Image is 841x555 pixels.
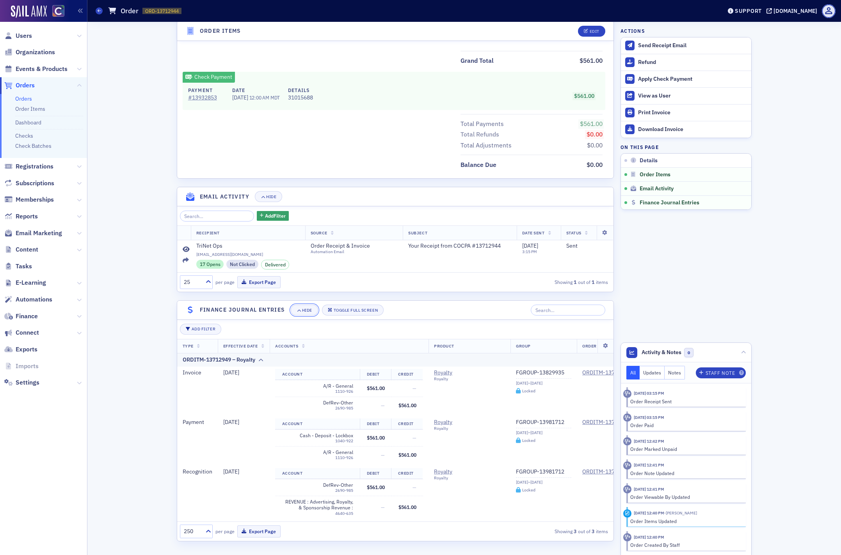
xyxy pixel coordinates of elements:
[16,345,37,354] span: Exports
[15,132,33,139] a: Checks
[398,402,416,408] span: $561.00
[630,541,741,548] div: Order Created By Staff
[642,348,681,356] span: Activity & Notes
[196,260,224,268] div: 17 Opens
[684,348,694,358] span: 0
[223,343,258,349] span: Effective Date
[566,230,581,236] span: Status
[16,378,39,387] span: Settings
[200,193,250,201] h4: Email Activity
[573,528,578,535] strong: 3
[196,230,220,236] span: Recipient
[634,390,664,396] time: 6/11/2025 03:15 PM
[638,92,747,99] div: View as User
[434,426,505,431] div: Royalty
[16,278,46,287] span: E-Learning
[16,328,39,337] span: Connect
[11,5,47,18] img: SailAMX
[587,141,603,149] span: $0.00
[580,57,603,64] span: $561.00
[282,400,353,406] span: DefRev-Other
[381,402,385,408] span: —
[249,94,269,101] span: 12:00 AM
[196,243,222,250] div: TriNet Ops
[288,87,313,94] h4: Details
[47,5,64,18] a: View Homepage
[266,195,276,199] div: Hide
[265,212,286,219] span: Add Filter
[630,445,741,452] div: Order Marked Unpaid
[461,141,512,150] div: Total Adjustments
[574,92,594,99] span: $561.00
[196,243,300,250] a: TriNet Ops
[275,369,360,380] th: Account
[587,161,603,168] span: $0.00
[623,533,631,541] div: Activity
[367,484,385,490] span: $561.00
[621,87,751,104] button: View as User
[638,42,747,49] div: Send Receipt Email
[664,510,697,516] span: Cheryl Moss
[367,385,385,391] span: $561.00
[261,260,290,269] div: Delivered
[183,418,204,426] span: Payment
[282,499,353,511] span: REVENUE : Advertising, Royalty, & Sponsorship Revenue : Royalty Revenue
[623,413,631,422] div: Activity
[398,452,416,458] span: $561.00
[255,191,282,202] button: Hide
[4,312,38,321] a: Finance
[282,511,353,516] div: 4640-635
[16,262,32,271] span: Tasks
[269,94,280,101] span: MDT
[434,475,505,481] div: Royalty
[391,468,423,479] th: Credit
[706,371,735,375] div: Staff Note
[311,243,382,250] span: Order Receipt & Invoice
[237,525,281,537] button: Export Page
[4,162,53,171] a: Registrations
[311,249,382,254] div: Automation Email
[634,510,664,516] time: 4/21/2025 12:40 PM
[408,243,501,250] span: Your Receipt from COCPA #13712944
[391,418,423,429] th: Credit
[461,56,496,66] span: Grand Total
[471,528,608,535] div: Showing out of items
[4,295,52,304] a: Automations
[183,72,235,83] div: Check Payment
[322,305,384,316] button: Toggle Full Screen
[16,245,38,254] span: Content
[522,488,535,492] div: Locked
[381,452,385,458] span: —
[634,534,664,540] time: 4/21/2025 12:40 PM
[15,95,32,102] a: Orders
[16,162,53,171] span: Registrations
[582,343,608,349] span: Order Item
[634,486,664,492] time: 4/21/2025 12:41 PM
[183,356,255,364] div: ORDITM-13712949 – Royalty
[640,185,674,192] span: Email Activity
[516,343,531,349] span: Group
[4,328,39,337] a: Connect
[623,390,631,398] div: Activity
[16,81,35,90] span: Orders
[282,433,353,438] span: Cash - Deposit - Lockbox
[630,422,741,429] div: Order Paid
[16,312,38,321] span: Finance
[630,518,741,525] div: Order Items Updated
[623,509,631,518] div: Activity
[223,369,239,376] span: [DATE]
[590,528,596,535] strong: 3
[4,65,68,73] a: Events & Products
[638,126,747,133] div: Download Invoice
[257,211,289,221] button: AddFilter
[665,366,685,379] button: Notes
[634,438,664,444] time: 4/21/2025 12:42 PM
[434,419,505,426] a: Royalty
[4,345,37,354] a: Exports
[630,398,741,405] div: Order Receipt Sent
[398,504,416,510] span: $561.00
[434,369,505,376] span: Royalty
[522,242,538,249] span: [DATE]
[282,389,353,394] div: 1110-926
